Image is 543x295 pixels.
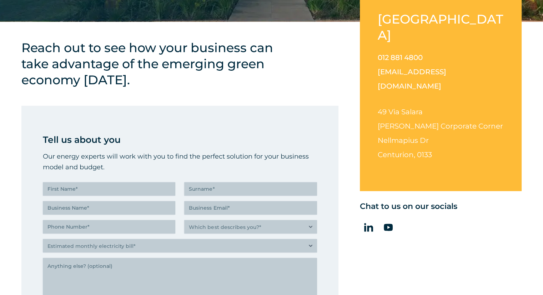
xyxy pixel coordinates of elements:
span: [PERSON_NAME] Corporate Corner [378,122,503,130]
a: [EMAIL_ADDRESS][DOMAIN_NAME] [378,67,446,90]
span: Nellmapius Dr [378,136,429,145]
span: Centurion, 0133 [378,150,432,159]
input: Phone Number* [43,220,175,234]
input: First Name* [43,182,175,196]
input: Business Email* [184,201,317,215]
p: Tell us about you [43,132,317,147]
input: Business Name* [43,201,175,215]
a: 012 881 4800 [378,53,423,62]
h2: [GEOGRAPHIC_DATA] [378,11,504,43]
p: Our energy experts will work with you to find the perfect solution for your business model and bu... [43,151,317,172]
h4: Reach out to see how your business can take advantage of the emerging green economy [DATE]. [21,40,289,88]
span: 49 Via Salara [378,107,423,116]
h5: Chat to us on our socials [360,202,522,211]
input: Surname* [184,182,317,196]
